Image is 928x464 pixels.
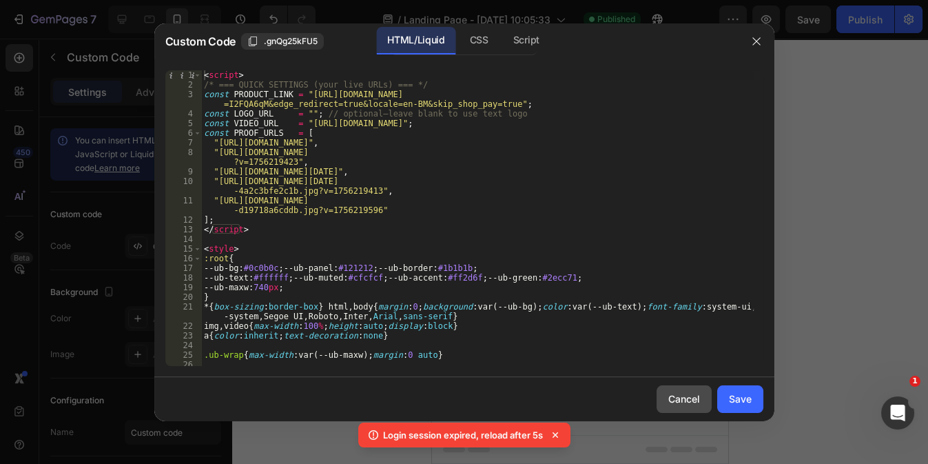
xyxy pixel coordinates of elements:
div: 2 [165,80,202,90]
div: 4 [165,109,202,119]
span: then drag & drop elements [96,271,198,283]
div: 19 [165,283,202,292]
div: HTML/Liquid [376,27,455,54]
div: 1 [165,70,202,80]
div: Save [729,392,752,406]
div: 23 [165,331,202,341]
div: 15 [165,244,202,254]
div: 26 [165,360,202,370]
div: 13 [165,225,202,234]
div: 12 [165,215,202,225]
iframe: Intercom live chat [881,396,914,430]
div: 25 [165,350,202,360]
div: 17 [165,263,202,273]
div: 22 [165,321,202,331]
div: Choose templates [107,160,190,174]
div: 9 [165,167,202,176]
div: 11 [165,196,202,215]
div: 18 [165,273,202,283]
div: CSS [459,27,499,54]
p: Login session expired, reload after 5s [383,428,543,442]
div: 24 [165,341,202,350]
span: from URL or image [110,224,184,236]
div: Add blank section [106,254,190,268]
div: 21 [165,302,202,321]
div: 7 [165,138,202,148]
div: Script [502,27,550,54]
div: 10 [165,176,202,196]
div: 16 [165,254,202,263]
div: 20 [165,292,202,302]
div: Cancel [668,392,700,406]
div: 3 [165,90,202,109]
span: inspired by CRO experts [100,177,194,190]
button: .gnQg25kFU5 [241,33,324,50]
div: Generate layout [112,207,185,221]
span: Add section [12,129,77,143]
span: 1 [909,376,920,387]
div: Custom Code [17,31,76,43]
div: 6 [165,128,202,138]
span: iPhone 15 Pro Max ( 430 px) [87,7,196,21]
div: 14 [165,234,202,244]
button: Cancel [657,385,712,413]
div: 5 [165,119,202,128]
span: Custom Code [165,33,236,50]
span: .gnQg25kFU5 [264,35,318,48]
button: Save [717,385,763,413]
div: 8 [165,148,202,167]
